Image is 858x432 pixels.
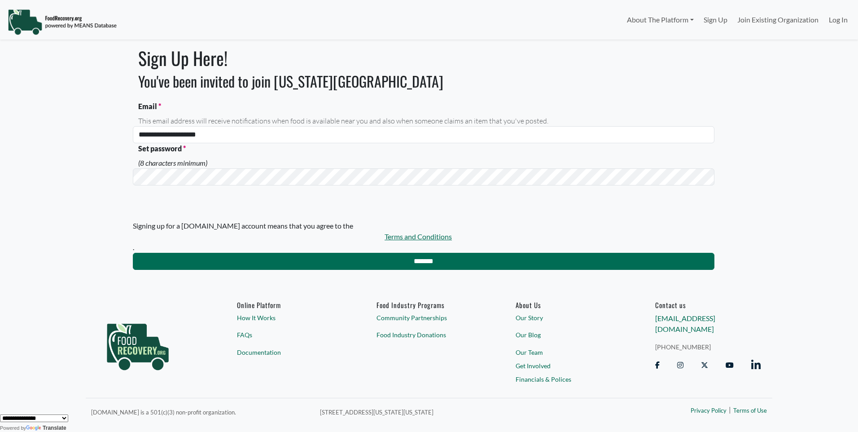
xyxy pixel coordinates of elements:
em: (8 characters minimum) [133,158,714,168]
h6: Contact us [655,301,761,309]
img: food_recovery_green_logo-76242d7a27de7ed26b67be613a865d9c9037ba317089b267e0515145e5e51427.png [97,301,178,386]
a: Community Partnerships [376,313,482,322]
h1: Sign Up Here! [133,47,714,69]
a: About The Platform [622,11,698,29]
a: Get Involved [516,361,621,370]
a: Translate [26,425,66,431]
iframe: reCAPTCHA [138,185,275,220]
a: Our Team [516,348,621,357]
img: NavigationLogo_FoodRecovery-91c16205cd0af1ed486a0f1a7774a6544ea792ac00100771e7dd3ec7c0e58e41.png [8,9,117,35]
a: Terms of Use [733,406,767,415]
h2: You've been invited to join [US_STATE][GEOGRAPHIC_DATA] [133,73,714,90]
span: This email address will receive notifications when food is available near you and also when someo... [133,115,714,126]
a: Financials & Polices [516,374,621,384]
a: [EMAIL_ADDRESS][DOMAIN_NAME] [655,314,715,333]
span: | [729,404,731,415]
a: Log In [824,11,853,29]
a: [PHONE_NUMBER] [655,342,761,352]
a: Sign Up [699,11,732,29]
a: FAQs [237,330,342,339]
p: [DOMAIN_NAME] is a 501(c)(3) non-profit organization. [91,406,309,417]
h6: Food Industry Programs [376,301,482,309]
a: About Us [516,301,621,309]
img: Google Translate [26,425,43,432]
a: Our Story [516,313,621,322]
a: Join Existing Organization [732,11,823,29]
h6: Online Platform [237,301,342,309]
label: Email [133,101,714,112]
a: Documentation [237,348,342,357]
a: How It Works [237,313,342,322]
label: Set password [133,143,714,154]
div: Signing up for a [DOMAIN_NAME] account means that you agree to the . [133,220,704,253]
a: Privacy Policy [691,406,727,415]
a: Terms and Conditions [133,231,704,242]
a: Food Industry Donations [376,330,482,339]
a: Our Blog [516,330,621,339]
p: [STREET_ADDRESS][US_STATE][US_STATE] [320,406,595,417]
